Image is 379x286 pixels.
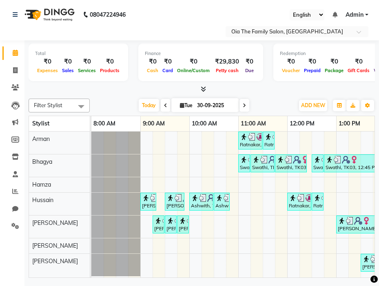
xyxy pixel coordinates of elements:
span: ADD NEW [301,102,325,108]
span: [PERSON_NAME] [32,219,78,227]
div: Total [35,50,122,57]
div: [PERSON_NAME], TK02, 09:00 AM-09:20 AM, Hair Styling-[PERSON_NAME] Styling (Men) [141,194,155,209]
span: Gift Cards [346,68,372,73]
a: 9:00 AM [141,118,167,130]
span: Today [139,99,159,112]
div: [PERSON_NAME], TK02, 09:30 AM-09:55 AM, Hair Styling-Hair Wash & Deep Conditioning (Women) [166,194,184,209]
a: 11:00 AM [239,118,268,130]
span: [PERSON_NAME] [32,257,78,265]
span: Sales [60,68,76,73]
span: Expenses [35,68,60,73]
a: 12:00 PM [288,118,317,130]
a: 10:00 AM [190,118,219,130]
span: Online/Custom [175,68,212,73]
div: Ratnakar, TK11, 11:00 AM-11:30 AM, Hair Styling-Hair Cut (Men) [239,133,262,148]
span: Admin [346,11,363,19]
a: 8:00 AM [91,118,117,130]
div: ₹0 [302,57,323,66]
div: ₹0 [175,57,212,66]
div: ₹0 [280,57,302,66]
span: Cash [145,68,160,73]
span: [PERSON_NAME] [32,242,78,249]
div: ₹0 [98,57,122,66]
img: logo [21,3,77,26]
span: Filter Stylist [34,102,62,108]
span: Tue [178,102,195,108]
div: Ratnakar, TK11, 11:30 AM-11:45 AM, Hair Styling-[PERSON_NAME] Trim (Men) [264,133,274,148]
div: Ashwith, TK01, 10:00 AM-10:30 AM, Hair Styling-Hair Cut (Men) [190,194,213,209]
div: Swathi, TK03, 11:15 AM-11:45 AM, Waxing-Full Arms (Rica) (Women) [251,156,274,171]
span: Hussain [32,196,53,204]
div: [PERSON_NAME], TK02, 09:45 AM-09:55 AM, Waxing-Underarms (Rica) (Women) [178,217,188,232]
span: Package [323,68,346,73]
div: [PERSON_NAME], TK02, 09:15 AM-09:20 AM, Threading-Upper Lip (Women) [153,217,164,232]
div: ₹0 [346,57,372,66]
span: Products [98,68,122,73]
span: Petty cash [214,68,241,73]
div: ₹0 [160,57,175,66]
span: Due [243,68,256,73]
div: Swathi, TK03, 12:30 PM-12:40 PM, Waxing-Underarms (Rica) (Women) [313,156,323,171]
span: Stylist [32,120,49,127]
div: Swathi, TK03, 11:45 AM-12:25 PM, Waxing-Full Legs (Rica) (Women) [276,156,306,171]
span: Arman [32,135,50,143]
div: Finance [145,50,257,57]
input: 2025-09-30 [195,99,235,112]
span: Hamza [32,181,51,188]
button: ADD NEW [299,100,327,111]
div: [PERSON_NAME], TK02, 09:30 AM-09:40 AM, Threading-Eyebrow (Women) [166,217,176,232]
a: 1:00 PM [337,118,362,130]
div: ₹0 [242,57,257,66]
span: Voucher [280,68,302,73]
div: ₹0 [60,57,76,66]
div: ₹0 [323,57,346,66]
div: ₹0 [35,57,60,66]
div: ₹29,830 [212,57,242,66]
b: 08047224946 [90,3,126,26]
div: Ashwith, TK01, 10:30 AM-10:50 AM, Hair Styling-[PERSON_NAME] Styling (Men) [215,194,229,209]
span: Bhagya [32,158,52,165]
span: Prepaid [302,68,323,73]
span: Services [76,68,98,73]
div: Ratnakar, TK10, 12:00 PM-12:30 PM, Hair Styling-Hair Cut (Men) [288,194,310,209]
div: ₹0 [76,57,98,66]
div: ₹0 [145,57,160,66]
span: Card [160,68,175,73]
div: Ratnakar, TK10, 12:30 PM-12:45 PM, Hair Styling-[PERSON_NAME] Trim (Men) [313,194,323,209]
div: Swathi, TK03, 11:00 AM-11:10 AM, Threading-Eyebrow (Women) [239,156,249,171]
